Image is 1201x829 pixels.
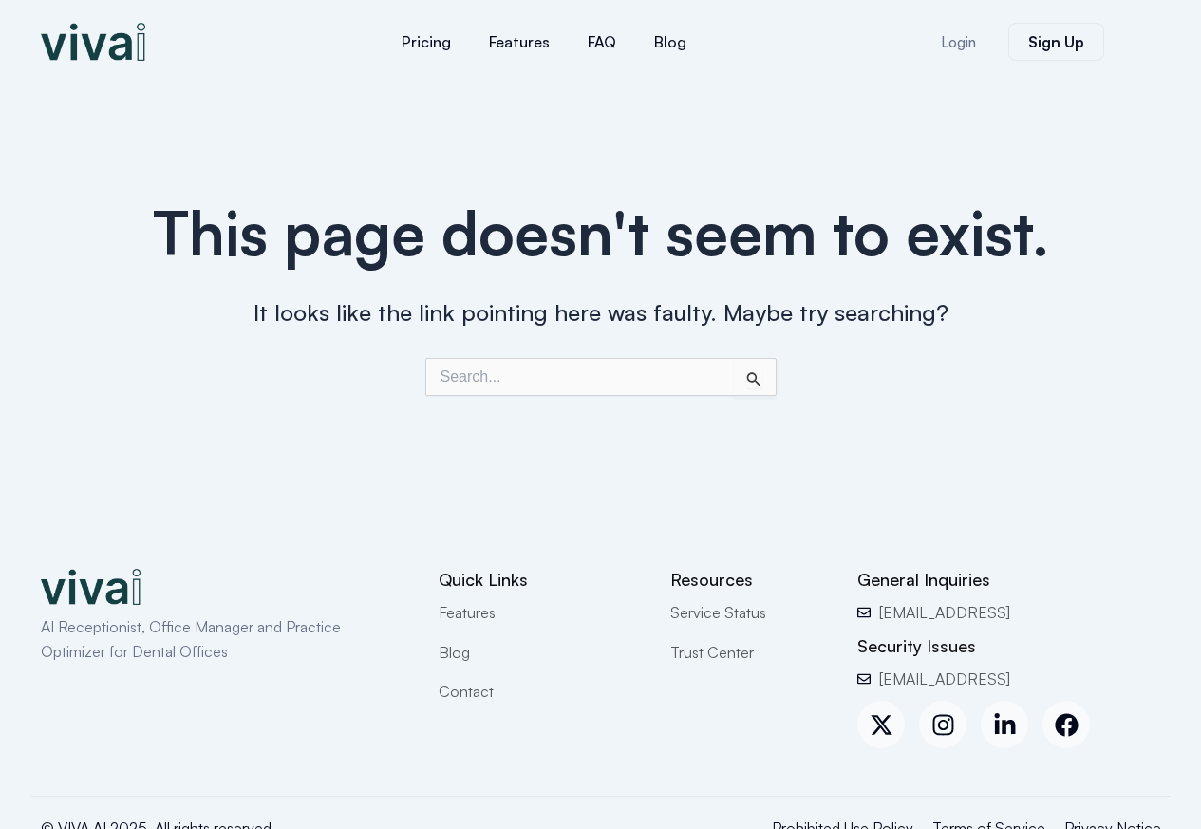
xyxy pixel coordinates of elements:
[670,640,829,665] a: Trust Center
[857,569,1160,591] h2: General Inquiries
[439,679,642,704] a: Contact
[439,600,496,625] span: Features
[470,19,569,65] a: Features
[857,635,1160,657] h2: Security Issues
[918,24,999,61] a: Login
[77,190,1125,275] h1: This page doesn't seem to exist.
[670,569,829,591] h2: Resources
[439,640,470,665] span: Blog
[439,640,642,665] a: Blog
[857,667,1160,691] a: [EMAIL_ADDRESS]
[734,358,777,398] input: Search
[425,358,777,396] input: Search Submit
[874,667,1010,691] span: [EMAIL_ADDRESS]
[857,600,1160,625] a: [EMAIL_ADDRESS]
[1008,23,1104,61] a: Sign Up
[269,19,819,65] nav: Menu
[635,19,705,65] a: Blog
[41,614,373,665] p: AI Receptionist, Office Manager and Practice Optimizer for Dental Offices
[77,298,1125,328] h3: It looks like the link pointing here was faulty. Maybe try searching?
[383,19,470,65] a: Pricing
[670,600,829,625] a: Service Status
[439,679,494,704] span: Contact
[439,569,642,591] h2: Quick Links
[670,600,766,625] span: Service Status
[1028,34,1084,49] span: Sign Up
[670,640,754,665] span: Trust Center
[874,600,1010,625] span: [EMAIL_ADDRESS]
[941,35,976,49] span: Login
[569,19,635,65] a: FAQ
[439,600,642,625] a: Features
